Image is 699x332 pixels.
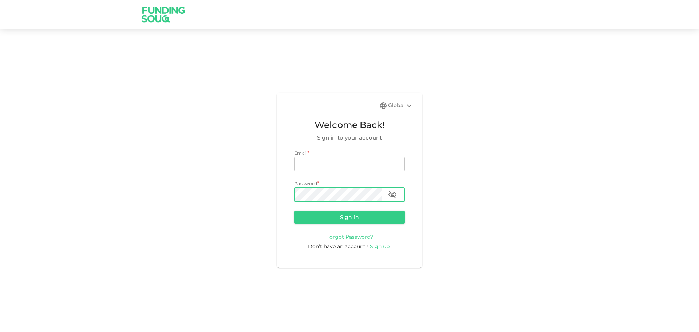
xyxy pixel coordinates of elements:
span: Email [294,150,307,156]
span: Password [294,181,317,186]
span: Welcome Back! [294,118,405,132]
input: password [294,187,382,202]
span: Sign up [370,243,390,250]
button: Sign in [294,211,405,224]
div: Global [388,101,414,110]
a: Forgot Password? [326,233,373,240]
span: Sign in to your account [294,133,405,142]
input: email [294,157,405,171]
span: Don’t have an account? [308,243,368,250]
